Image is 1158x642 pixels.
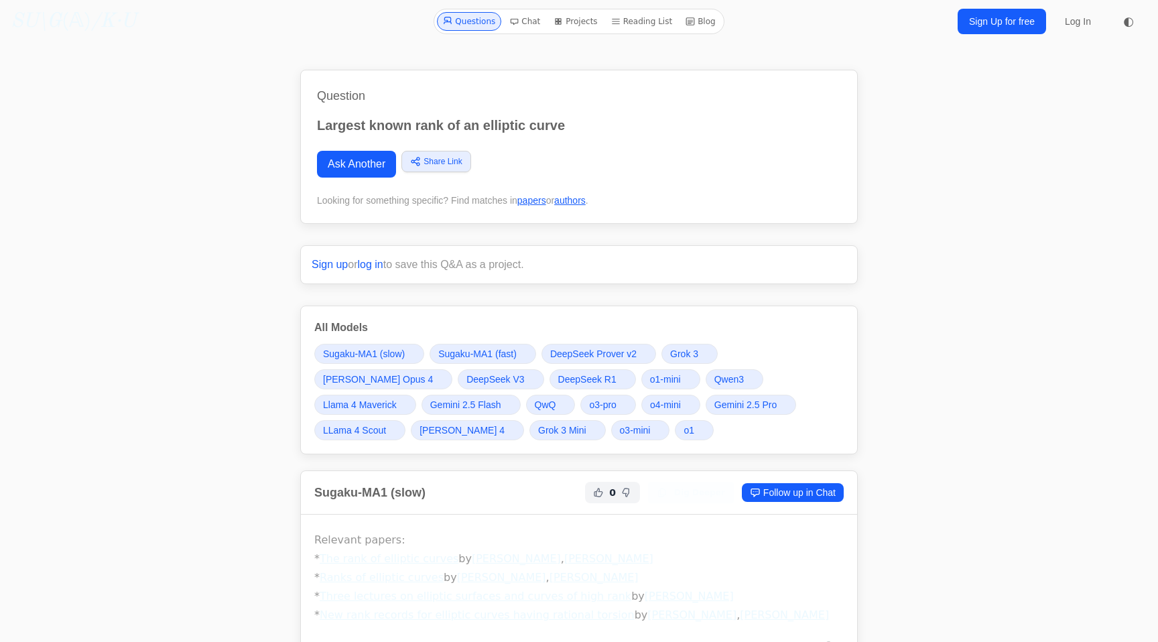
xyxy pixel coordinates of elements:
a: Gemini 2.5 Pro [706,395,796,415]
a: [PERSON_NAME] [457,571,546,584]
a: The rank of elliptic curves [320,552,458,565]
i: SU\G [11,11,62,31]
span: Llama 4 Maverick [323,398,397,411]
a: Blog [680,12,721,31]
span: o1 [684,424,694,437]
a: Grok 3 Mini [529,420,606,440]
a: [PERSON_NAME] [472,552,561,565]
a: o1-mini [641,369,700,389]
a: o4-mini [641,395,700,415]
span: Gemini 2.5 Pro [714,398,777,411]
span: Sugaku-MA1 (slow) [323,347,405,361]
span: [PERSON_NAME] 4 [420,424,505,437]
span: o3-pro [589,398,616,411]
span: Grok 3 Mini [538,424,586,437]
a: [PERSON_NAME] [645,590,734,602]
a: Qwen3 [706,369,763,389]
span: Sugaku-MA1 (fast) [438,347,517,361]
span: DeepSeek R1 [558,373,617,386]
a: Grok 3 [661,344,718,364]
a: SU\G(𝔸)/K·U [11,9,136,34]
a: [PERSON_NAME] [550,571,639,584]
span: Grok 3 [670,347,698,361]
p: Relevant papers: * by , * by , * by * by , [314,531,844,625]
a: Gemini 2.5 Flash [422,395,521,415]
a: Llama 4 Maverick [314,395,416,415]
a: Sign up [312,259,348,270]
button: ◐ [1115,8,1142,35]
span: LLama 4 Scout [323,424,386,437]
a: DeepSeek Prover v2 [541,344,656,364]
a: Chat [504,12,545,31]
h1: Question [317,86,841,105]
a: o1 [675,420,714,440]
span: DeepSeek Prover v2 [550,347,637,361]
span: DeepSeek V3 [466,373,524,386]
a: log in [358,259,383,270]
span: o1-mini [650,373,681,386]
a: LLama 4 Scout [314,420,405,440]
a: Questions [437,12,501,31]
a: Three lectures on elliptic surfaces and curves of high rank [320,590,631,602]
a: Sugaku-MA1 (slow) [314,344,424,364]
span: o4-mini [650,398,681,411]
a: [PERSON_NAME] Opus 4 [314,369,452,389]
button: Helpful [590,485,606,501]
a: Reading List [606,12,678,31]
a: authors [554,195,586,206]
a: [PERSON_NAME] [740,608,829,621]
span: Qwen3 [714,373,744,386]
i: /K·U [91,11,136,31]
h3: All Models [314,320,844,336]
h2: Sugaku-MA1 (slow) [314,483,426,502]
a: DeepSeek R1 [550,369,636,389]
a: [PERSON_NAME] [564,552,653,565]
a: Log In [1057,9,1099,34]
a: papers [517,195,546,206]
div: Looking for something specific? Find matches in or . [317,194,841,207]
a: DeepSeek V3 [458,369,543,389]
span: [PERSON_NAME] Opus 4 [323,373,433,386]
p: or to save this Q&A as a project. [312,257,846,273]
span: QwQ [535,398,556,411]
a: o3-pro [580,395,635,415]
a: [PERSON_NAME] 4 [411,420,524,440]
a: Ranks of elliptic curves [320,571,444,584]
a: New rank records for elliptic curves having rational torsion [320,608,635,621]
a: o3-mini [611,420,670,440]
span: Gemini 2.5 Flash [430,398,501,411]
span: o3-mini [620,424,651,437]
span: Share Link [424,155,462,168]
span: ◐ [1123,15,1134,27]
a: Projects [548,12,602,31]
a: Ask Another [317,151,396,178]
a: Follow up in Chat [742,483,844,502]
a: [PERSON_NAME] [647,608,736,621]
a: Sugaku-MA1 (fast) [430,344,536,364]
p: Largest known rank of an elliptic curve [317,116,841,135]
button: Not Helpful [619,485,635,501]
a: QwQ [526,395,576,415]
span: 0 [609,486,616,499]
a: Sign Up for free [958,9,1046,34]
